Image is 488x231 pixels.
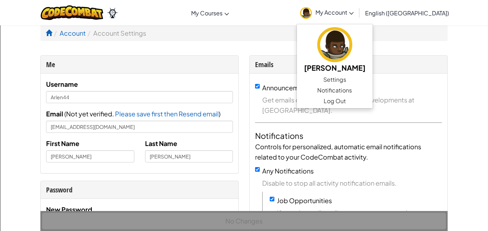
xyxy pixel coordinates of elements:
div: Rename [3,41,485,48]
div: Sort New > Old [3,9,485,16]
div: Delete [3,22,485,29]
a: Settings [297,74,373,85]
div: Move To ... [3,48,485,54]
img: avatar [317,27,352,62]
a: Notifications [297,85,373,96]
img: Ozaria [107,7,118,18]
div: Sort A > Z [3,3,485,9]
div: Sign out [3,35,485,41]
span: My Account [315,9,354,16]
a: [PERSON_NAME] [297,26,373,74]
span: English ([GEOGRAPHIC_DATA]) [365,9,449,17]
h5: [PERSON_NAME] [304,62,365,73]
span: Notifications [317,86,352,95]
a: My Courses [188,3,233,22]
a: Log Out [297,96,373,106]
a: My Account [297,1,357,24]
div: Options [3,29,485,35]
img: avatar [300,7,312,19]
span: My Courses [191,9,223,17]
a: English ([GEOGRAPHIC_DATA]) [362,3,453,22]
div: Move To ... [3,16,485,22]
img: CodeCombat logo [41,5,103,20]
